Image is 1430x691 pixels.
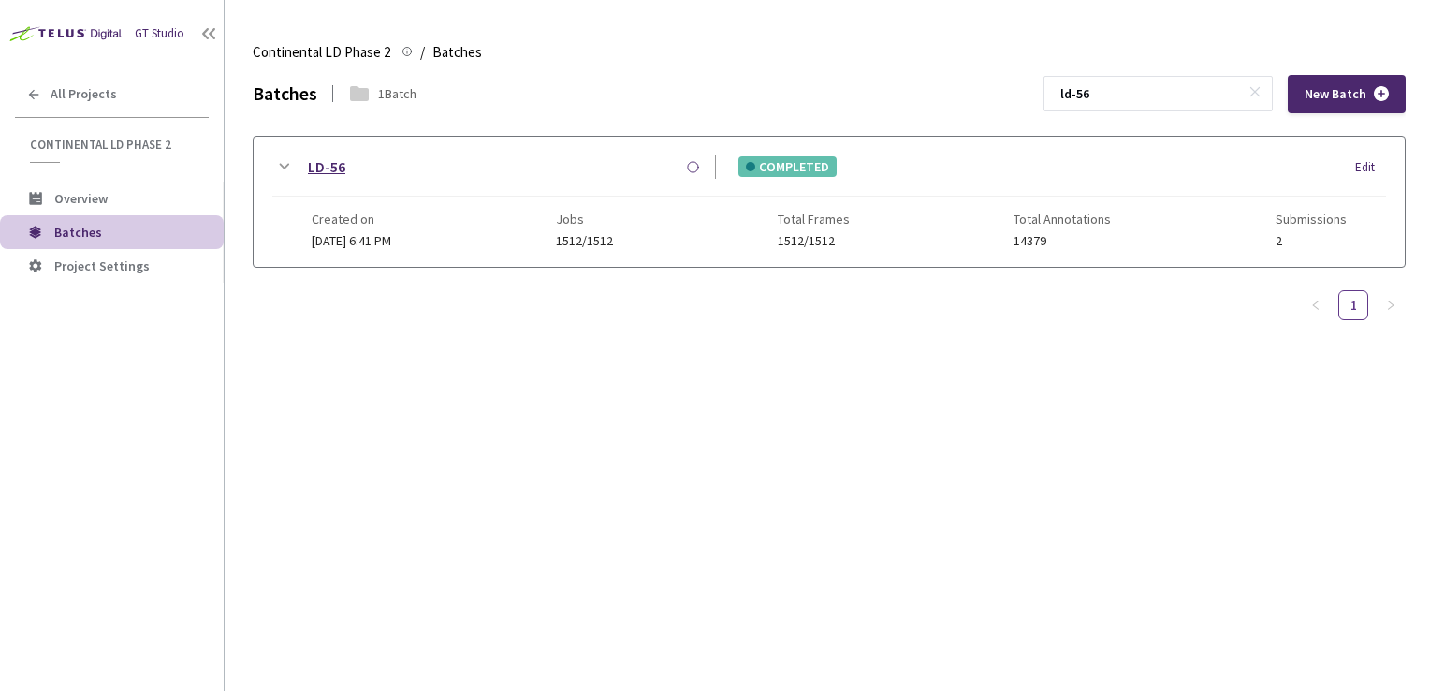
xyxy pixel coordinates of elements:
span: Project Settings [54,257,150,274]
div: Batches [253,81,317,108]
span: Batches [54,224,102,241]
span: New Batch [1305,86,1366,102]
span: All Projects [51,86,117,102]
span: Jobs [556,212,613,227]
span: Submissions [1276,212,1347,227]
li: 1 [1338,290,1368,320]
button: left [1301,290,1331,320]
div: COMPLETED [738,156,837,177]
span: 1512/1512 [778,234,850,248]
li: Next Page [1376,290,1406,320]
a: 1 [1339,291,1367,319]
a: LD-56 [308,155,345,179]
span: Batches [432,41,482,64]
li: Previous Page [1301,290,1331,320]
span: 14379 [1014,234,1111,248]
button: right [1376,290,1406,320]
div: GT Studio [135,25,184,43]
span: 1512/1512 [556,234,613,248]
span: Created on [312,212,391,227]
span: Continental LD Phase 2 [30,137,197,153]
input: Search [1049,77,1248,110]
span: Total Annotations [1014,212,1111,227]
div: 1 Batch [378,84,416,103]
div: LD-56COMPLETEDEditCreated on[DATE] 6:41 PMJobs1512/1512Total Frames1512/1512Total Annotations1437... [254,137,1405,267]
span: right [1385,300,1396,311]
div: Edit [1355,158,1386,177]
span: Continental LD Phase 2 [253,41,390,64]
li: / [420,41,425,64]
span: Total Frames [778,212,850,227]
span: 2 [1276,234,1347,248]
span: Overview [54,190,108,207]
span: [DATE] 6:41 PM [312,232,391,249]
span: left [1310,300,1321,311]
